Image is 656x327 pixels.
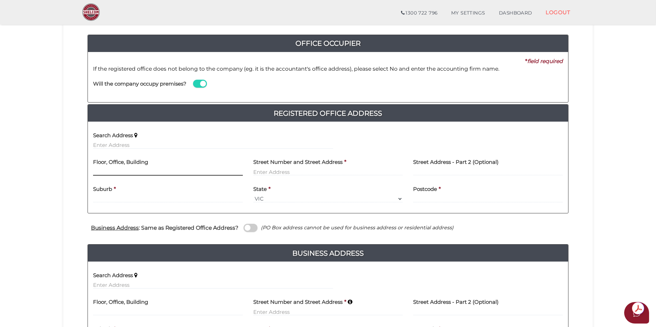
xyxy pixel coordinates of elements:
h4: Suburb [93,186,112,192]
input: Enter Address [253,308,403,316]
i: field required [527,58,563,64]
i: (PO Box address cannot be used for business address or residential address) [261,224,454,231]
h4: Street Number and Street Address [253,299,343,305]
p: If the registered office does not belong to the company (eg. it is the accountant's office addres... [93,65,563,73]
a: 1300 722 796 [394,6,444,20]
input: Postcode must be exactly 4 digits [413,195,563,203]
h4: Street Address - Part 2 (Optional) [413,299,499,305]
input: Enter Address [93,281,333,289]
h4: Postcode [413,186,437,192]
h4: Floor, Office, Building [93,159,148,165]
h4: Business Address [88,248,568,259]
a: Registered Office Address [88,108,568,119]
h4: State [253,186,267,192]
input: Enter Address [93,141,333,149]
i: Keep typing in your address(including suburb) until it appears [348,299,352,305]
h4: Will the company occupy premises? [93,81,186,87]
h4: Street Address - Part 2 (Optional) [413,159,499,165]
i: Keep typing in your address(including suburb) until it appears [134,273,137,278]
h4: Floor, Office, Building [93,299,148,305]
h4: Office Occupier [88,38,568,49]
a: LOGOUT [539,5,577,19]
button: Open asap [624,302,649,324]
a: DASHBOARD [492,6,539,20]
h4: : Same as Registered Office Address? [91,225,238,231]
h4: Search Address [93,273,133,279]
h4: Search Address [93,133,133,139]
input: Enter Address [253,168,403,176]
h4: Street Number and Street Address [253,159,343,165]
a: MY SETTINGS [444,6,492,20]
i: Keep typing in your address(including suburb) until it appears [134,133,137,138]
u: Business Address [91,224,139,231]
